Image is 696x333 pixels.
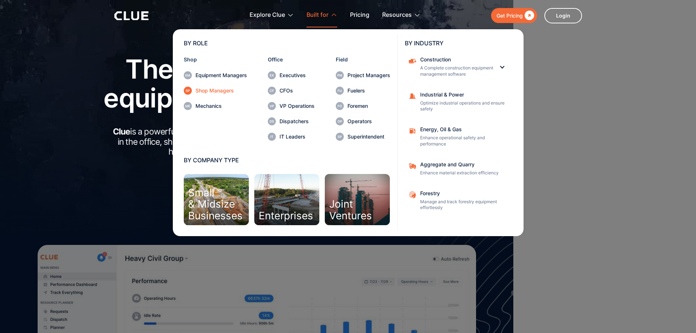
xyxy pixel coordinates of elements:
[350,4,369,27] a: Pricing
[268,71,315,79] a: Executives
[420,92,508,97] div: Industrial & Power
[408,92,417,100] img: Construction cone icon
[113,126,130,137] strong: Clue
[184,174,249,225] a: Small& MidsizeBusinesses
[564,231,696,333] iframe: Chat Widget
[336,102,390,110] a: Foremen
[420,199,508,211] p: Manage and track forestry equipment effortlessly
[279,103,315,109] div: VP Operations
[268,57,315,62] div: Office
[307,4,328,27] div: Built for
[347,103,390,109] div: Foremen
[92,54,421,112] h1: The best software for equipment management.
[497,11,523,20] div: Get Pricing
[420,127,508,132] div: Energy, Oil & Gas
[408,127,417,135] img: fleet fuel icon
[405,158,513,180] a: Aggregate and QuarryEnhance material extraction efficiency
[405,53,498,81] a: ConstructionA Complete construction equipment management software
[382,4,412,27] div: Resources
[420,100,508,113] p: Optimize industrial operations and ensure safety
[250,4,294,27] div: Explore Clue
[268,102,315,110] a: VP Operations
[307,4,337,27] div: Built for
[184,57,247,62] div: Shop
[347,73,390,78] div: Project Managers
[279,119,315,124] div: Dispatchers
[188,187,243,222] div: Small & Midsize Businesses
[408,162,417,170] img: Aggregate and Quarry
[420,162,508,167] div: Aggregate and Quarry
[347,119,390,124] div: Operators
[184,71,247,79] a: Equipment Managers
[405,187,513,215] a: ForestryManage and track forestry equipment effortlessly
[408,57,417,65] img: Construction
[111,127,403,157] h2: is a powerful and flexible construction equipment management software in the office, shop, and fi...
[405,40,513,46] div: BY INDUSTRY
[250,4,285,27] div: Explore Clue
[329,198,372,222] div: Joint Ventures
[268,87,315,95] a: CFOs
[382,4,421,27] div: Resources
[279,88,315,93] div: CFOs
[405,53,513,81] div: ConstructionConstructionA Complete construction equipment management software
[420,191,508,196] div: Forestry
[336,71,390,79] a: Project Managers
[195,73,247,78] div: Equipment Managers
[259,210,313,222] div: Enterprises
[268,117,315,125] a: Dispatchers
[408,191,417,199] img: Aggregate and Quarry
[184,40,390,46] div: BY ROLE
[325,174,390,225] a: JointVentures
[184,157,390,163] div: BY COMPANY TYPE
[336,117,390,125] a: Operators
[184,102,247,110] a: Mechanics
[420,57,493,62] div: Construction
[254,174,319,225] a: Enterprises
[195,103,247,109] div: Mechanics
[420,135,508,147] p: Enhance operational safety and performance
[347,134,390,139] div: Superintendent
[336,57,390,62] div: Field
[336,87,390,95] a: Fuelers
[347,88,390,93] div: Fuelers
[184,87,247,95] a: Shop Managers
[336,133,390,141] a: Superintendent
[420,170,508,176] p: Enhance material extraction efficiency
[114,27,582,236] nav: Built for
[405,123,513,151] a: Energy, Oil & GasEnhance operational safety and performance
[195,88,247,93] div: Shop Managers
[405,88,513,116] a: Industrial & PowerOptimize industrial operations and ensure safety
[523,11,534,20] div: 
[544,8,582,23] a: Login
[420,65,493,77] p: A Complete construction equipment management software
[491,8,537,23] a: Get Pricing
[279,73,315,78] div: Executives
[268,133,315,141] a: IT Leaders
[279,134,315,139] div: IT Leaders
